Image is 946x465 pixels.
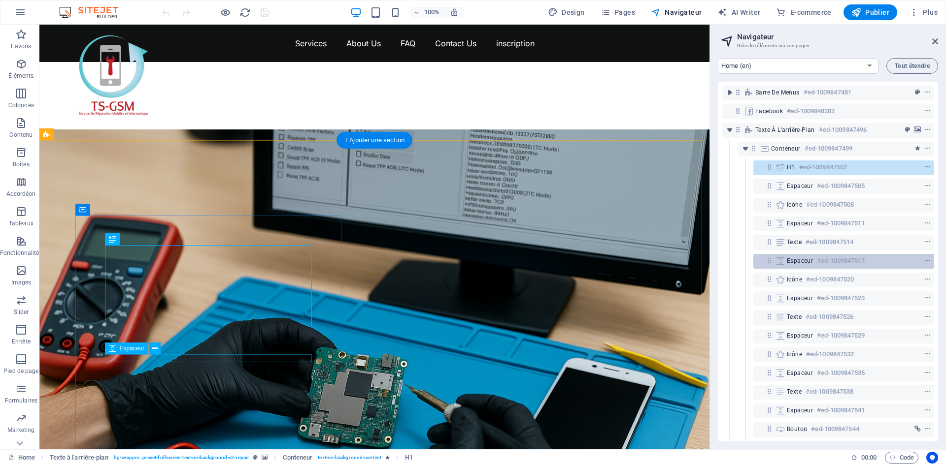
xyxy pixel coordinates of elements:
button: Cliquez ici pour quitter le mode Aperçu et poursuivre l'édition. [219,6,231,18]
span: Espaceur [787,369,813,377]
button: Design [544,4,589,20]
button: Plus [905,4,942,20]
button: context-menu [922,217,932,229]
span: Publier [851,7,889,17]
p: Pied de page [3,367,38,375]
button: context-menu [922,105,932,117]
button: context-menu [922,404,932,416]
h2: Navigateur [737,32,938,41]
button: E-commerce [772,4,835,20]
h6: #ed-1009847538 [806,386,853,398]
button: context-menu [922,423,932,435]
i: Cet élément est une présélection personnalisable. [253,455,258,460]
a: Cliquez pour annuler la sélection. Double-cliquez pour ouvrir Pages. [8,452,35,464]
button: toggle-expand [724,87,736,98]
h6: #ed-1009848282 [787,105,835,117]
button: context-menu [922,143,932,155]
h6: #ed-1009847544 [811,423,859,435]
button: Usercentrics [926,452,938,464]
img: Editor Logo [57,6,131,18]
button: context-menu [922,236,932,248]
p: Slider [14,308,29,316]
h6: #ed-1009847517 [817,255,865,267]
button: Navigateur [647,4,706,20]
p: Colonnes [8,101,34,109]
span: Texte [787,388,802,396]
span: Navigateur [651,7,702,17]
button: context-menu [922,311,932,323]
span: Espaceur [787,257,813,265]
p: Boîtes [13,160,30,168]
p: Images [11,279,32,286]
span: Pages [601,7,635,17]
button: context-menu [922,330,932,341]
p: Contenu [9,131,33,139]
span: E-commerce [776,7,831,17]
button: 100% [409,6,444,18]
button: context-menu [922,87,932,98]
p: Éléments [8,72,34,80]
button: context-menu [922,292,932,304]
span: H1 [787,163,795,171]
button: toggle-expand [740,143,751,155]
span: Texte [787,238,802,246]
span: Design [548,7,585,17]
p: Tableaux [9,219,34,227]
p: Marketing [7,426,34,434]
button: reload [239,6,251,18]
i: Cet élément contient un arrière-plan. [262,455,268,460]
h6: Durée de la session [851,452,877,464]
i: Lors du redimensionnement, ajuster automatiquement le niveau de zoom en fonction de l'appareil sé... [450,8,459,17]
button: context-menu [922,180,932,192]
h6: #ed-1009847535 [817,367,865,379]
nav: breadcrumb [50,452,413,464]
span: Code [889,452,914,464]
p: En-tête [12,338,31,345]
span: Facebook [755,107,783,115]
span: : [868,454,870,461]
span: Tout étendre [895,63,930,69]
button: context-menu [922,124,932,136]
span: Plus [909,7,938,17]
button: preset [912,87,922,98]
span: . text-on-background-content [316,452,381,464]
span: Espaceur [787,182,813,190]
h6: #ed-1009847541 [817,404,865,416]
i: Actualiser la page [239,7,251,18]
span: Texte [787,313,802,321]
h6: #ed-1009847502 [799,161,847,173]
button: background [912,124,922,136]
h6: #ed-1009847481 [804,87,851,98]
h6: #ed-1009847529 [817,330,865,341]
button: toggle-expand [724,124,736,136]
h6: #ed-1009847523 [817,292,865,304]
span: Conteneur [771,145,801,153]
button: context-menu [922,367,932,379]
span: Texte à l'arrière-plan [755,126,815,134]
h6: #ed-1009847532 [806,348,854,360]
span: Icône [787,201,802,209]
span: Espaceur [787,406,813,414]
span: Espaceur [787,294,813,302]
span: Cliquez pour sélectionner. Double-cliquez pour modifier. [405,452,413,464]
h6: #ed-1009847511 [817,217,865,229]
div: Design (Ctrl+Alt+Y) [544,4,589,20]
h6: #ed-1009847526 [806,311,853,323]
span: Icône [787,350,802,358]
span: Espaceur [120,345,145,351]
h6: #ed-1009847514 [806,236,853,248]
span: Icône [787,276,802,283]
span: Cliquez pour sélectionner. Double-cliquez pour modifier. [50,452,108,464]
button: context-menu [922,161,932,173]
button: preset [903,124,912,136]
button: context-menu [922,255,932,267]
span: Barre de menus [755,89,800,96]
span: 00 00 [861,452,877,464]
h3: Gérer les éléments sur vos pages [737,41,918,50]
h6: #ed-1009847520 [806,274,854,285]
button: Code [885,452,918,464]
button: context-menu [922,199,932,211]
p: Accordéon [6,190,35,198]
button: Publier [844,4,897,20]
button: link [912,423,922,435]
